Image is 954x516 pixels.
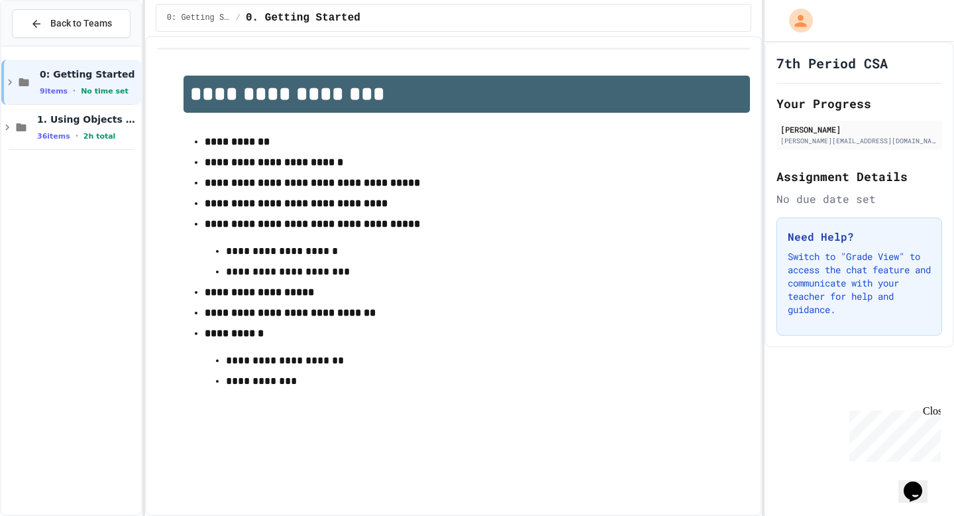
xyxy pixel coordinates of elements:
[780,136,938,146] div: [PERSON_NAME][EMAIL_ADDRESS][DOMAIN_NAME]
[50,17,112,31] span: Back to Teams
[167,13,231,23] span: 0: Getting Started
[776,94,942,113] h2: Your Progress
[12,9,131,38] button: Back to Teams
[83,132,116,141] span: 2h total
[776,167,942,186] h2: Assignment Details
[776,54,888,72] h1: 7th Period CSA
[788,229,931,245] h3: Need Help?
[776,191,942,207] div: No due date set
[37,132,70,141] span: 36 items
[844,405,941,462] iframe: chat widget
[81,87,129,96] span: No time set
[5,5,91,84] div: Chat with us now!Close
[76,131,78,141] span: •
[788,250,931,316] p: Switch to "Grade View" to access the chat feature and communicate with your teacher for help and ...
[40,68,138,80] span: 0: Getting Started
[246,10,360,26] span: 0. Getting Started
[898,463,941,503] iframe: chat widget
[37,113,138,125] span: 1. Using Objects and Methods
[775,5,816,36] div: My Account
[40,87,68,96] span: 9 items
[73,86,76,96] span: •
[236,13,240,23] span: /
[780,123,938,135] div: [PERSON_NAME]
